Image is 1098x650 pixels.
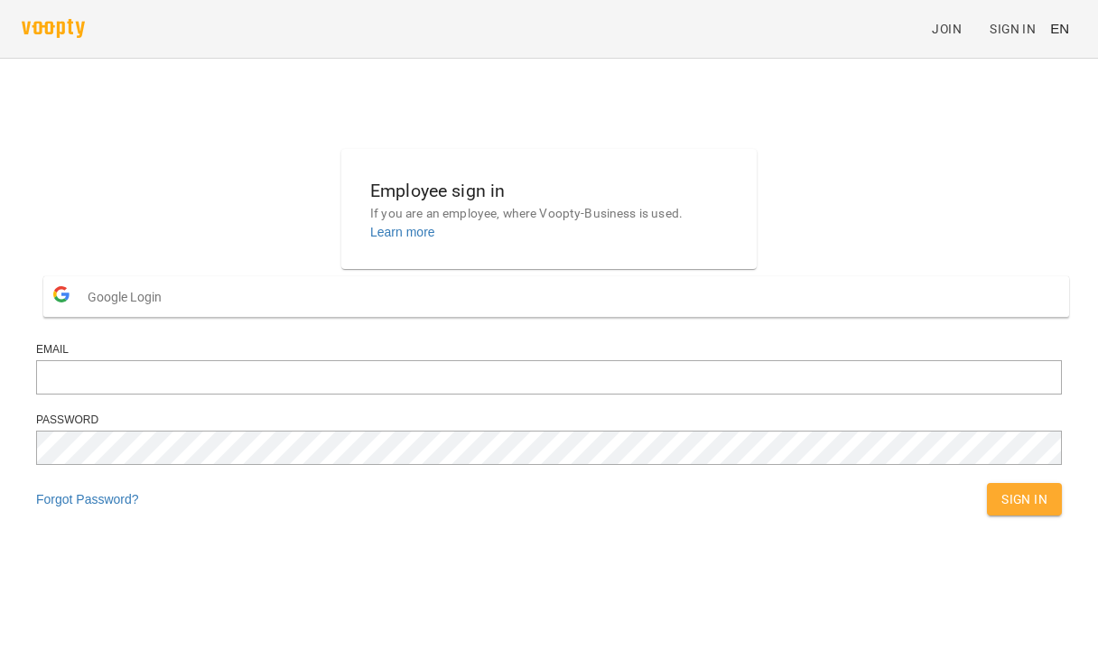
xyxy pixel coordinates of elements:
a: Forgot Password? [36,492,139,506]
span: Sign In [990,18,1036,40]
img: voopty.png [22,19,85,38]
span: Join [932,18,962,40]
a: Learn more [370,225,435,239]
h6: Employee sign in [370,177,728,205]
p: If you are an employee, where Voopty-Business is used. [370,205,728,223]
div: Email [36,342,1062,357]
span: Google Login [88,279,171,315]
button: Employee sign inIf you are an employee, where Voopty-Business is used.Learn more [356,162,742,255]
button: Google Login [43,276,1069,317]
span: Sign In [1001,488,1047,510]
div: Password [36,413,1062,428]
span: EN [1050,19,1069,38]
button: Sign In [987,483,1062,515]
button: EN [1043,12,1076,45]
a: Sign In [982,13,1043,45]
a: Join [925,13,982,45]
